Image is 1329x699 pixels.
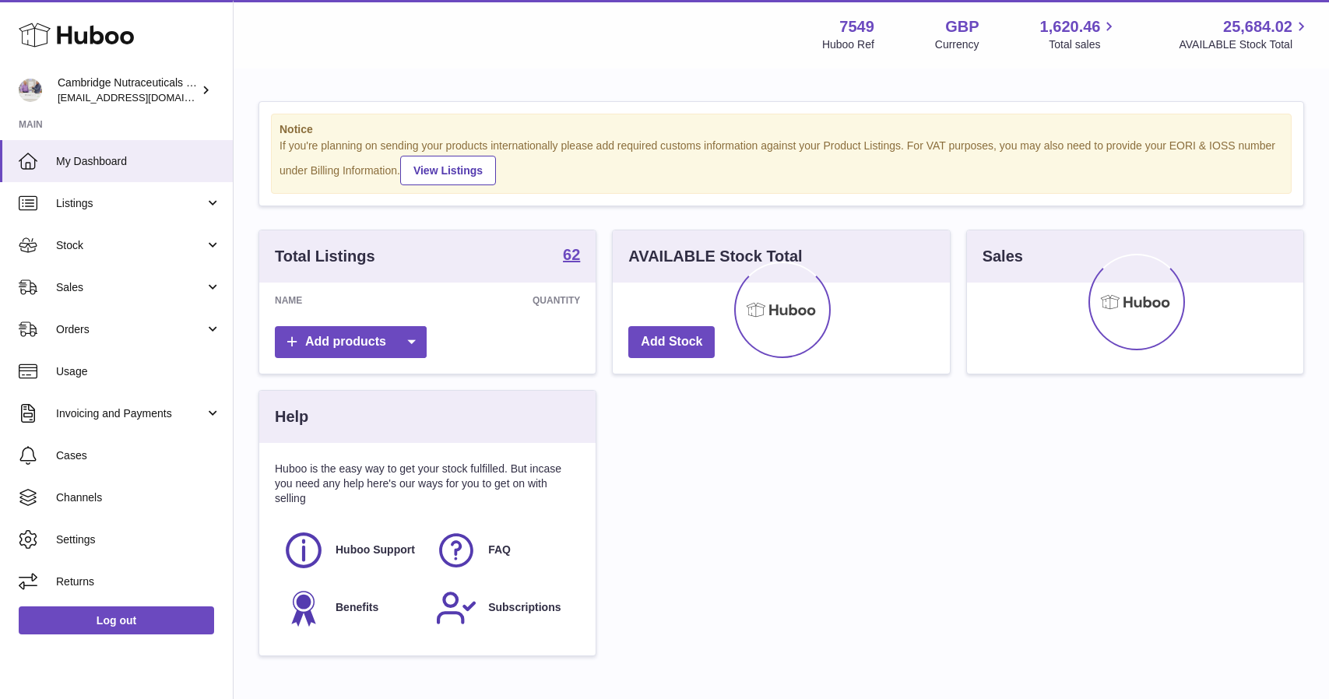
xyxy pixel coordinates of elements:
[403,283,596,318] th: Quantity
[435,529,572,571] a: FAQ
[56,406,205,421] span: Invoicing and Payments
[488,543,511,557] span: FAQ
[56,154,221,169] span: My Dashboard
[488,600,561,615] span: Subscriptions
[275,246,375,267] h3: Total Listings
[275,406,308,427] h3: Help
[628,326,715,358] a: Add Stock
[275,462,580,506] p: Huboo is the easy way to get your stock fulfilled. But incase you need any help here's our ways f...
[280,139,1283,185] div: If you're planning on sending your products internationally please add required customs informati...
[259,283,403,318] th: Name
[58,76,198,105] div: Cambridge Nutraceuticals Ltd
[19,79,42,102] img: qvc@camnutra.com
[336,543,415,557] span: Huboo Support
[1179,37,1310,52] span: AVAILABLE Stock Total
[56,364,221,379] span: Usage
[435,587,572,629] a: Subscriptions
[563,247,580,262] strong: 62
[280,122,1283,137] strong: Notice
[283,587,420,629] a: Benefits
[1179,16,1310,52] a: 25,684.02 AVAILABLE Stock Total
[1040,16,1101,37] span: 1,620.46
[56,532,221,547] span: Settings
[945,16,979,37] strong: GBP
[283,529,420,571] a: Huboo Support
[275,326,427,358] a: Add products
[839,16,874,37] strong: 7549
[56,490,221,505] span: Channels
[563,247,580,265] a: 62
[56,448,221,463] span: Cases
[56,196,205,211] span: Listings
[58,91,229,104] span: [EMAIL_ADDRESS][DOMAIN_NAME]
[1223,16,1292,37] span: 25,684.02
[822,37,874,52] div: Huboo Ref
[400,156,496,185] a: View Listings
[336,600,378,615] span: Benefits
[56,574,221,589] span: Returns
[56,238,205,253] span: Stock
[628,246,802,267] h3: AVAILABLE Stock Total
[1040,16,1119,52] a: 1,620.46 Total sales
[19,606,214,634] a: Log out
[56,280,205,295] span: Sales
[935,37,979,52] div: Currency
[983,246,1023,267] h3: Sales
[56,322,205,337] span: Orders
[1049,37,1118,52] span: Total sales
